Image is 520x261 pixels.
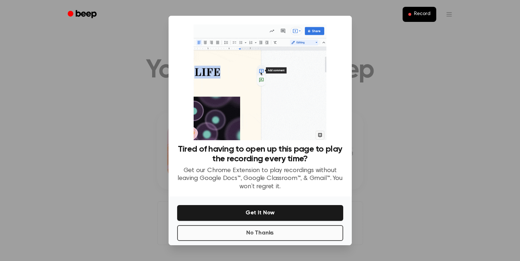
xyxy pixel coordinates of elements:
[414,11,430,18] span: Record
[403,7,436,22] button: Record
[177,144,343,164] h3: Tired of having to open up this page to play the recording every time?
[194,24,326,140] img: Beep extension in action
[177,205,343,221] button: Get It Now
[177,167,343,191] p: Get our Chrome Extension to play recordings without leaving Google Docs™, Google Classroom™, & Gm...
[63,8,103,22] a: Beep
[177,225,343,241] button: No Thanks
[441,6,458,23] button: Open menu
